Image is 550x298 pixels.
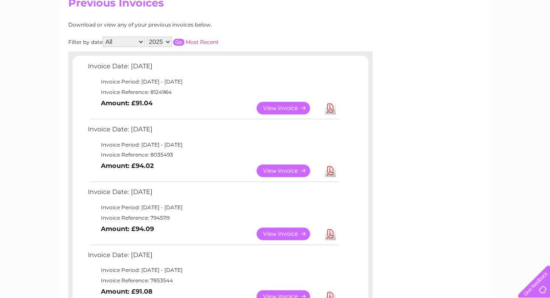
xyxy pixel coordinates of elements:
a: Energy [419,37,438,44]
a: Most Recent [186,39,219,45]
td: Invoice Date: [DATE] [86,186,340,202]
td: Invoice Reference: 7853544 [86,275,340,286]
td: Invoice Date: [DATE] [86,60,340,77]
a: Download [325,228,336,240]
a: View [257,164,320,177]
div: Clear Business is a trading name of Verastar Limited (registered in [GEOGRAPHIC_DATA] No. 3667643... [70,5,481,42]
a: Download [325,164,336,177]
td: Invoice Reference: 8035493 [86,150,340,160]
a: Blog [474,37,487,44]
td: Invoice Date: [DATE] [86,124,340,140]
td: Invoice Reference: 8124964 [86,87,340,97]
a: Water [397,37,413,44]
td: Invoice Period: [DATE] - [DATE] [86,202,340,213]
td: Invoice Period: [DATE] - [DATE] [86,140,340,150]
b: Amount: £94.09 [101,225,154,233]
a: View [257,102,320,114]
td: Invoice Date: [DATE] [86,249,340,265]
b: Amount: £91.08 [101,288,153,295]
a: Telecoms [443,37,469,44]
div: Filter by date [68,37,297,47]
a: Contact [492,37,513,44]
a: View [257,228,320,240]
img: logo.png [19,23,63,49]
a: 0333 014 3131 [386,4,446,15]
a: Download [325,102,336,114]
td: Invoice Period: [DATE] - [DATE] [86,77,340,87]
b: Amount: £91.04 [101,99,153,107]
a: Log out [521,37,542,44]
b: Amount: £94.02 [101,162,154,170]
td: Invoice Reference: 7945119 [86,213,340,223]
td: Invoice Period: [DATE] - [DATE] [86,265,340,275]
div: Download or view any of your previous invoices below. [68,22,297,28]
